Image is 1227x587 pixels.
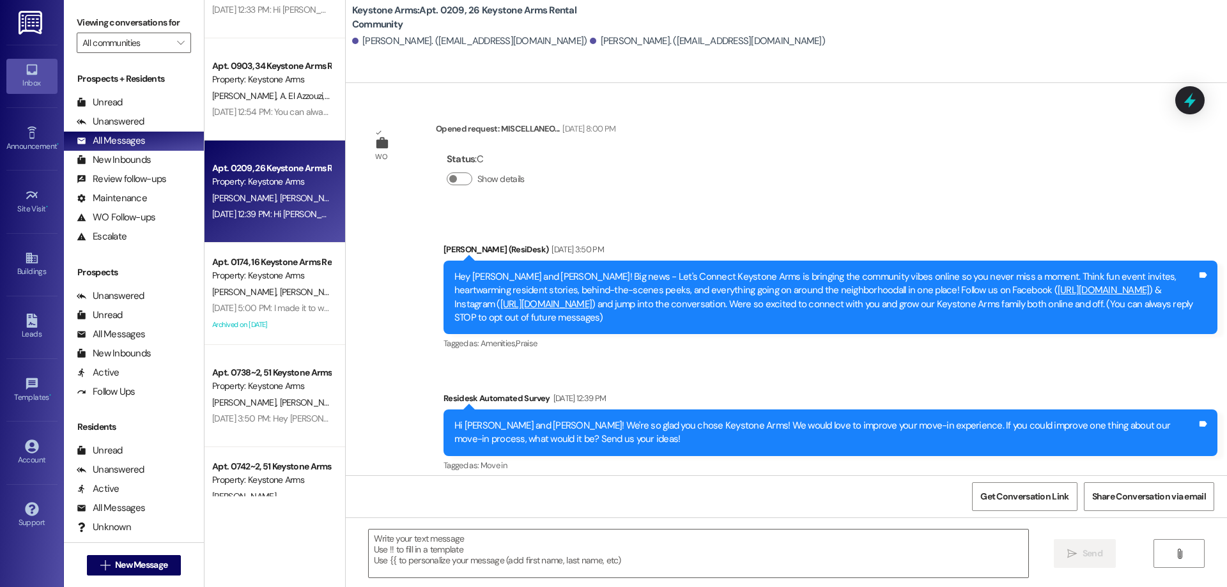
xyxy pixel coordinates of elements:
div: [PERSON_NAME]. ([EMAIL_ADDRESS][DOMAIN_NAME]) [590,34,825,48]
span: Amenities , [481,338,516,349]
span: • [49,391,51,400]
span: Get Conversation Link [980,490,1069,503]
button: Get Conversation Link [972,482,1077,511]
a: [URL][DOMAIN_NAME] [500,298,592,310]
div: Unread [77,309,123,322]
a: Support [6,498,58,533]
div: WO [375,150,387,164]
div: New Inbounds [77,153,151,167]
div: [DATE] 3:50 PM [548,243,604,256]
div: Unanswered [77,289,144,303]
div: Unread [77,444,123,457]
div: All Messages [77,328,145,341]
div: Escalate [77,230,127,243]
div: Hi [PERSON_NAME] and [PERSON_NAME]! We're so glad you chose Keystone Arms! We would love to impro... [454,419,1197,446]
div: Tagged as: [444,334,1217,353]
label: Show details [477,172,525,186]
label: Viewing conversations for [77,13,191,33]
div: Unanswered [77,463,144,476]
a: Templates • [6,373,58,408]
img: ResiDesk Logo [19,11,45,34]
i:  [1175,549,1184,559]
div: All Messages [77,501,145,515]
i:  [177,38,184,48]
i:  [1067,549,1077,559]
div: Active [77,366,120,379]
div: Opened request: MISCELLANEO... [436,122,615,140]
div: Active [77,482,120,496]
span: Move in [481,460,507,471]
div: Residesk Automated Survey [444,392,1217,409]
div: Unread [77,96,123,109]
div: [PERSON_NAME] (ResiDesk) [444,243,1217,261]
a: Buildings [6,247,58,282]
button: Share Conversation via email [1084,482,1214,511]
div: Maintenance [77,192,147,205]
div: All Messages [77,134,145,148]
a: Site Visit • [6,185,58,219]
div: Prospects [64,266,204,279]
div: Unknown [77,521,131,534]
div: [PERSON_NAME]. ([EMAIL_ADDRESS][DOMAIN_NAME]) [352,34,587,48]
div: Follow Ups [77,385,135,399]
span: • [46,202,48,211]
div: : C [447,149,530,169]
div: Review follow-ups [77,172,166,186]
button: New Message [87,555,181,576]
b: Status [447,153,475,165]
div: Tagged as: [444,456,1217,475]
span: Praise [516,338,537,349]
a: Inbox [6,59,58,93]
div: Hey [PERSON_NAME] and [PERSON_NAME]! Big news - Let's Connect Keystone Arms is bringing the commu... [454,270,1197,325]
div: Prospects + Residents [64,72,204,86]
span: Send [1083,547,1102,560]
span: New Message [115,558,167,572]
a: [URL][DOMAIN_NAME] [1058,284,1150,296]
div: [DATE] 12:39 PM [550,392,606,405]
span: Share Conversation via email [1092,490,1206,503]
div: WO Follow-ups [77,211,155,224]
a: Leads [6,310,58,344]
div: New Inbounds [77,347,151,360]
span: • [57,140,59,149]
div: Unanswered [77,115,144,128]
a: Account [6,436,58,470]
div: [DATE] 8:00 PM [559,122,615,135]
div: Residents [64,420,204,434]
button: Send [1054,539,1116,568]
input: All communities [82,33,171,53]
b: Keystone Arms: Apt. 0209, 26 Keystone Arms Rental Community [352,4,608,31]
i:  [100,560,110,570]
